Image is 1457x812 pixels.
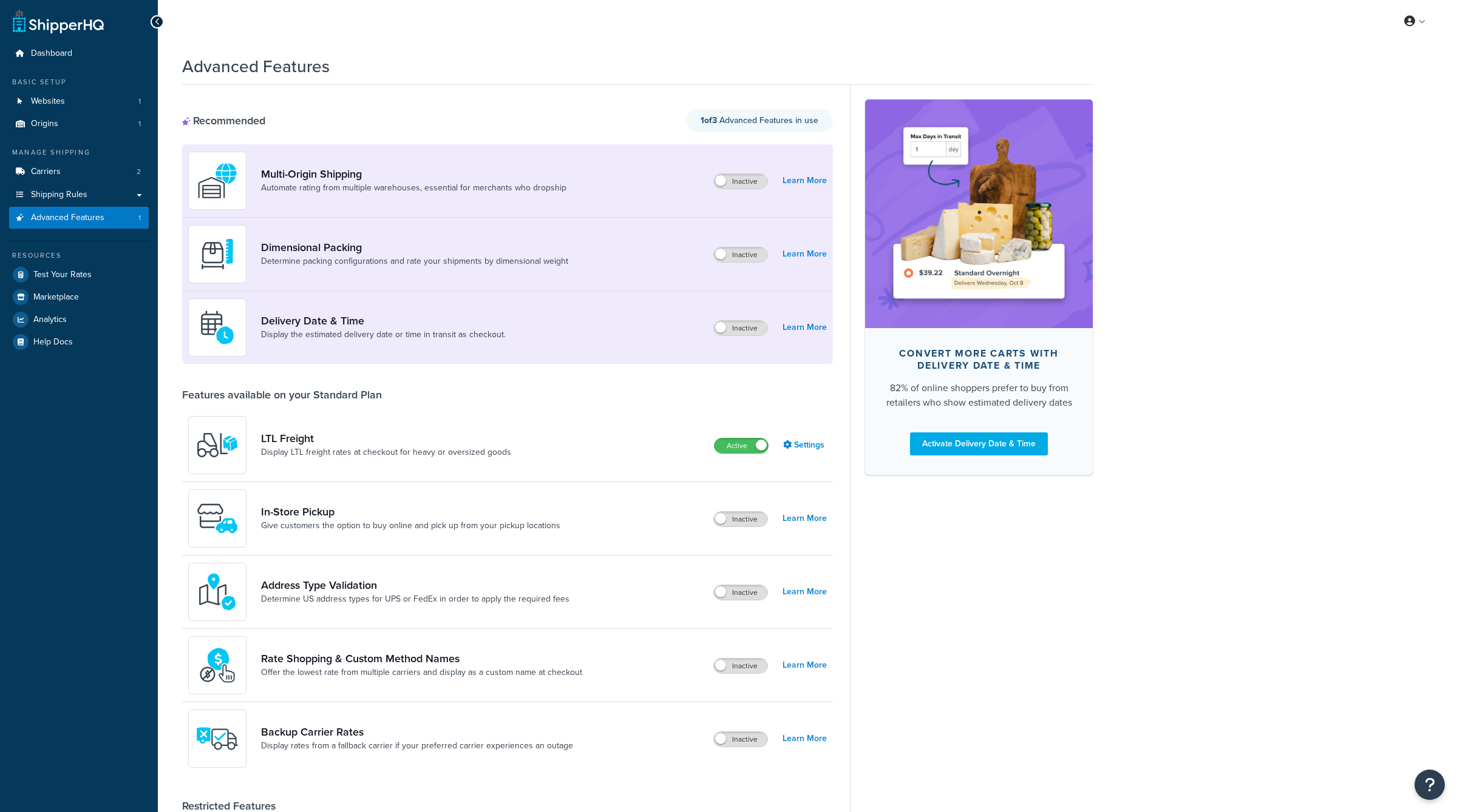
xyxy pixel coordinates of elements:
a: In-Store Pickup [261,505,560,518]
a: Help Docs [9,331,149,353]
a: Learn More [783,319,827,336]
a: Advanced Features1 [9,207,149,229]
label: Inactive [714,659,767,673]
a: Analytics [9,309,149,331]
img: feature-image-ddt-36eae7f7280da8017bfb280eaccd9c446f90b1fe08728e4019434db127062ab4.png [883,118,1075,309]
li: Carriers [9,161,149,183]
a: LTL Freight [261,432,511,445]
a: Address Type Validation [261,579,569,592]
span: Analytics [33,315,67,325]
a: Display LTL freight rates at checkout for heavy or oversized goods [261,446,511,458]
a: Learn More [783,246,827,263]
img: wfgcfpwTIucLEAAAAASUVORK5CYII= [196,497,239,540]
a: Display rates from a fallback carrier if your preferred carrier experiences an outage [261,740,573,752]
span: Test Your Rates [33,270,92,280]
label: Inactive [714,174,767,189]
div: Features available on your Standard Plan [182,388,382,401]
label: Inactive [714,247,767,262]
a: Offer the lowest rate from multiple carriers and display as a custom name at checkout [261,666,582,679]
img: gfkeb5ejjkALwAAAABJRU5ErkJggg== [196,306,239,349]
a: Test Your Rates [9,264,149,286]
span: Advanced Features in use [701,114,818,127]
div: Resources [9,250,149,261]
img: DTVBYsAAAAAASUVORK5CYII= [196,233,239,275]
a: Delivery Date & Time [261,314,506,327]
span: Shipping Rules [31,190,87,200]
span: Websites [31,96,65,107]
div: 82% of online shoppers prefer to buy from retailers who show estimated delivery dates [885,381,1073,410]
a: Websites1 [9,90,149,113]
span: Advanced Features [31,213,104,223]
a: Rate Shopping & Custom Method Names [261,652,582,665]
a: Multi-Origin Shipping [261,167,566,181]
span: Marketplace [33,292,79,303]
a: Activate Delivery Date & Time [910,432,1048,455]
img: icon-duo-feat-backup-carrier-4420b188.png [196,717,239,760]
span: 1 [138,96,141,107]
a: Learn More [783,510,827,527]
a: Dimensional Packing [261,241,568,254]
a: Marketplace [9,286,149,308]
a: Learn More [783,583,827,600]
a: Determine packing configurations and rate your shipments by dimensional weight [261,255,568,267]
a: Dashboard [9,42,149,65]
div: Manage Shipping [9,147,149,158]
strong: 1 of 3 [701,114,717,127]
img: icon-duo-feat-rate-shopping-ecdd8bed.png [196,644,239,686]
img: kIG8fy0lQAAAABJRU5ErkJggg== [196,571,239,613]
a: Backup Carrier Rates [261,725,573,739]
span: Help Docs [33,337,73,347]
li: Websites [9,90,149,113]
img: WatD5o0RtDAAAAAElFTkSuQmCC [196,159,239,202]
a: Automate rating from multiple warehouses, essential for merchants who dropship [261,182,566,194]
div: Basic Setup [9,77,149,87]
a: Carriers2 [9,161,149,183]
img: y79ZsPf0fXUFUhFXDzUgf+ktZg5F2+ohG75+v3d2s1D9TjoU8PiyCIluIjV41seZevKCRuEjTPPOKHJsQcmKCXGdfprl3L4q7... [196,424,239,466]
span: Carriers [31,167,61,177]
label: Inactive [714,585,767,600]
label: Inactive [714,321,767,335]
li: Origins [9,113,149,135]
label: Inactive [714,512,767,526]
a: Origins1 [9,113,149,135]
li: Advanced Features [9,207,149,229]
a: Settings [783,437,827,454]
a: Determine US address types for UPS or FedEx in order to apply the required fees [261,593,569,605]
div: Convert more carts with delivery date & time [885,347,1073,372]
a: Give customers the option to buy online and pick up from your pickup locations [261,520,560,532]
span: Origins [31,119,58,129]
label: Active [715,438,768,453]
div: Recommended [182,114,265,127]
h1: Advanced Features [182,55,330,78]
span: 1 [138,213,141,223]
span: Dashboard [31,49,72,59]
a: Shipping Rules [9,184,149,206]
span: 2 [137,167,141,177]
label: Inactive [714,732,767,747]
button: Open Resource Center [1415,770,1445,800]
a: Display the estimated delivery date or time in transit as checkout. [261,329,506,341]
span: 1 [138,119,141,129]
a: Learn More [783,657,827,674]
a: Learn More [783,730,827,747]
a: Learn More [783,172,827,189]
